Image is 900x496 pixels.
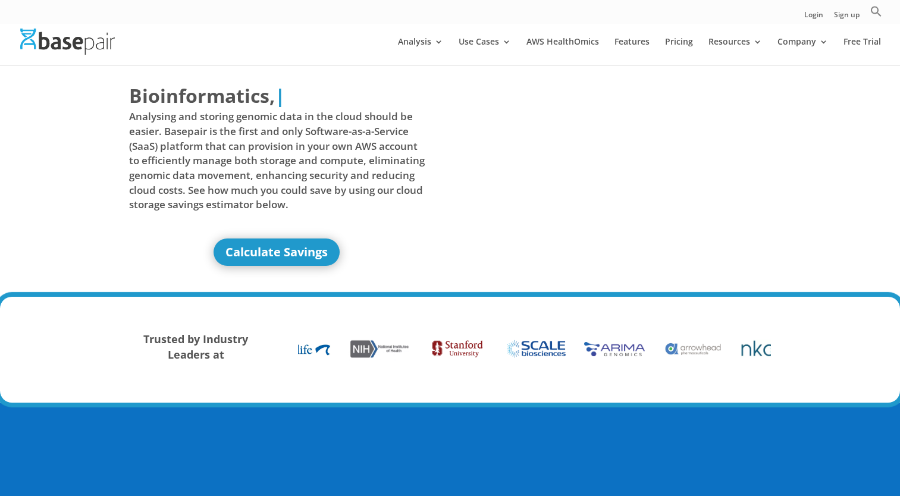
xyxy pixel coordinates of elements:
a: Free Trial [843,37,881,65]
svg: Search [870,5,882,17]
a: Calculate Savings [214,238,340,266]
a: Analysis [398,37,443,65]
a: Resources [708,37,762,65]
span: | [275,83,286,108]
a: Features [614,37,650,65]
a: Login [804,11,823,24]
a: AWS HealthOmics [526,37,599,65]
span: Bioinformatics, [129,82,275,109]
a: Use Cases [459,37,511,65]
a: Sign up [834,11,860,24]
img: Basepair [20,29,115,54]
span: Analysing and storing genomic data in the cloud should be easier. Basepair is the first and only ... [129,109,425,212]
a: Pricing [665,37,693,65]
a: Search Icon Link [870,5,882,24]
a: Company [777,37,828,65]
strong: Trusted by Industry Leaders at [143,332,248,362]
iframe: Basepair - NGS Analysis Simplified [459,82,755,249]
